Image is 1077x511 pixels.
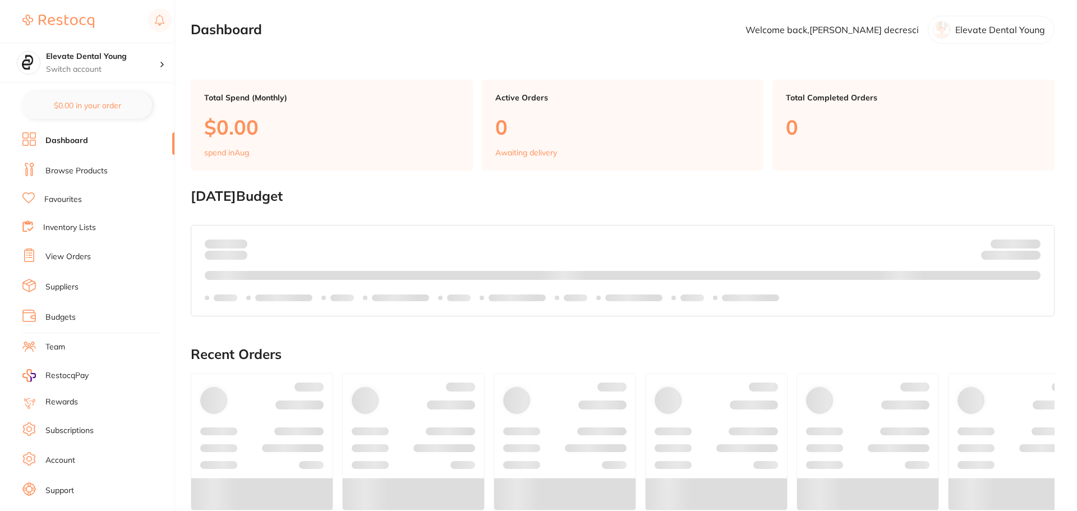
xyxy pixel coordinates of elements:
[330,293,354,302] p: Labels
[45,425,94,436] a: Subscriptions
[191,22,262,38] h2: Dashboard
[447,293,471,302] p: Labels
[17,52,40,74] img: Elevate Dental Young
[45,455,75,466] a: Account
[772,80,1055,171] a: Total Completed Orders0
[228,238,247,248] strong: $0.00
[205,239,247,248] p: Spent:
[22,92,152,119] button: $0.00 in your order
[495,116,751,139] p: 0
[204,93,459,102] p: Total Spend (Monthly)
[191,347,1055,362] h2: Recent Orders
[45,312,76,323] a: Budgets
[495,93,751,102] p: Active Orders
[205,248,247,262] p: month
[680,293,704,302] p: Labels
[786,93,1041,102] p: Total Completed Orders
[22,369,89,382] a: RestocqPay
[46,64,159,75] p: Switch account
[991,239,1041,248] p: Budget:
[22,369,36,382] img: RestocqPay
[1019,238,1041,248] strong: $NaN
[1021,252,1041,263] strong: $0.00
[45,165,108,177] a: Browse Products
[204,148,249,157] p: spend in Aug
[372,293,429,302] p: Labels extended
[786,116,1041,139] p: 0
[45,397,78,408] a: Rewards
[745,25,919,35] p: Welcome back, [PERSON_NAME] decresci
[605,293,662,302] p: Labels extended
[214,293,237,302] p: Labels
[495,148,557,157] p: Awaiting delivery
[981,248,1041,262] p: Remaining:
[46,51,159,62] h4: Elevate Dental Young
[22,15,94,28] img: Restocq Logo
[45,282,79,293] a: Suppliers
[45,370,89,381] span: RestocqPay
[45,342,65,353] a: Team
[489,293,546,302] p: Labels extended
[22,8,94,34] a: Restocq Logo
[955,25,1045,35] p: Elevate Dental Young
[564,293,587,302] p: Labels
[45,251,91,263] a: View Orders
[44,194,82,205] a: Favourites
[255,293,312,302] p: Labels extended
[482,80,764,171] a: Active Orders0Awaiting delivery
[204,116,459,139] p: $0.00
[191,188,1055,204] h2: [DATE] Budget
[191,80,473,171] a: Total Spend (Monthly)$0.00spend inAug
[43,222,96,233] a: Inventory Lists
[45,485,74,496] a: Support
[45,135,88,146] a: Dashboard
[722,293,779,302] p: Labels extended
